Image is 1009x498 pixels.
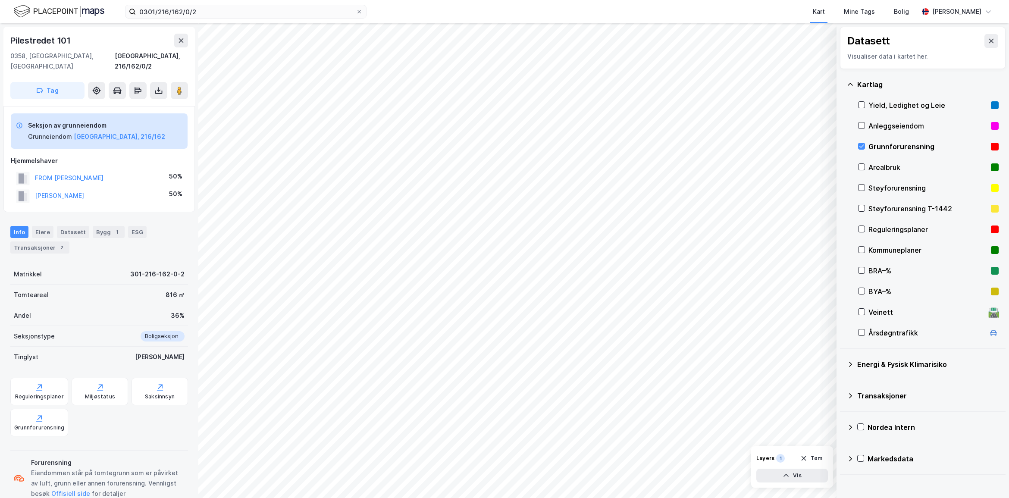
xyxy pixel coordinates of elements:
[57,226,89,238] div: Datasett
[868,286,987,297] div: BYA–%
[74,132,165,142] button: [GEOGRAPHIC_DATA], 216/162
[115,51,188,72] div: [GEOGRAPHIC_DATA], 216/162/0/2
[113,228,121,236] div: 1
[166,290,185,300] div: 816 ㎡
[894,6,909,17] div: Bolig
[966,457,1009,498] iframe: Chat Widget
[10,51,115,72] div: 0358, [GEOGRAPHIC_DATA], [GEOGRAPHIC_DATA]
[868,204,987,214] div: Støyforurensning T-1442
[857,79,999,90] div: Kartlag
[10,241,69,254] div: Transaksjoner
[868,121,987,131] div: Anleggseiendom
[14,269,42,279] div: Matrikkel
[844,6,875,17] div: Mine Tags
[868,183,987,193] div: Støyforurensning
[868,454,999,464] div: Markedsdata
[130,269,185,279] div: 301-216-162-0-2
[169,189,182,199] div: 50%
[10,82,85,99] button: Tag
[813,6,825,17] div: Kart
[32,226,53,238] div: Eiere
[15,393,64,400] div: Reguleringsplaner
[10,34,72,47] div: Pilestredet 101
[93,226,125,238] div: Bygg
[11,156,188,166] div: Hjemmelshaver
[868,266,987,276] div: BRA–%
[28,120,165,131] div: Seksjon av grunneiendom
[857,391,999,401] div: Transaksjoner
[868,141,987,152] div: Grunnforurensning
[14,352,38,362] div: Tinglyst
[756,469,828,482] button: Vis
[756,455,774,462] div: Layers
[14,310,31,321] div: Andel
[795,451,828,465] button: Tøm
[868,328,985,338] div: Årsdøgntrafikk
[145,393,175,400] div: Saksinnsyn
[128,226,147,238] div: ESG
[169,171,182,182] div: 50%
[868,162,987,172] div: Arealbruk
[14,424,64,431] div: Grunnforurensning
[868,307,985,317] div: Veinett
[776,454,785,463] div: 1
[847,51,998,62] div: Visualiser data i kartet her.
[28,132,72,142] div: Grunneiendom
[988,307,1000,318] div: 🛣️
[847,34,890,48] div: Datasett
[136,5,356,18] input: Søk på adresse, matrikkel, gårdeiere, leietakere eller personer
[868,224,987,235] div: Reguleringsplaner
[868,100,987,110] div: Yield, Ledighet og Leie
[135,352,185,362] div: [PERSON_NAME]
[85,393,115,400] div: Miljøstatus
[10,226,28,238] div: Info
[14,331,55,341] div: Seksjonstype
[14,290,48,300] div: Tomteareal
[57,243,66,252] div: 2
[857,359,999,370] div: Energi & Fysisk Klimarisiko
[868,422,999,432] div: Nordea Intern
[31,457,185,468] div: Forurensning
[14,4,104,19] img: logo.f888ab2527a4732fd821a326f86c7f29.svg
[932,6,981,17] div: [PERSON_NAME]
[171,310,185,321] div: 36%
[868,245,987,255] div: Kommuneplaner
